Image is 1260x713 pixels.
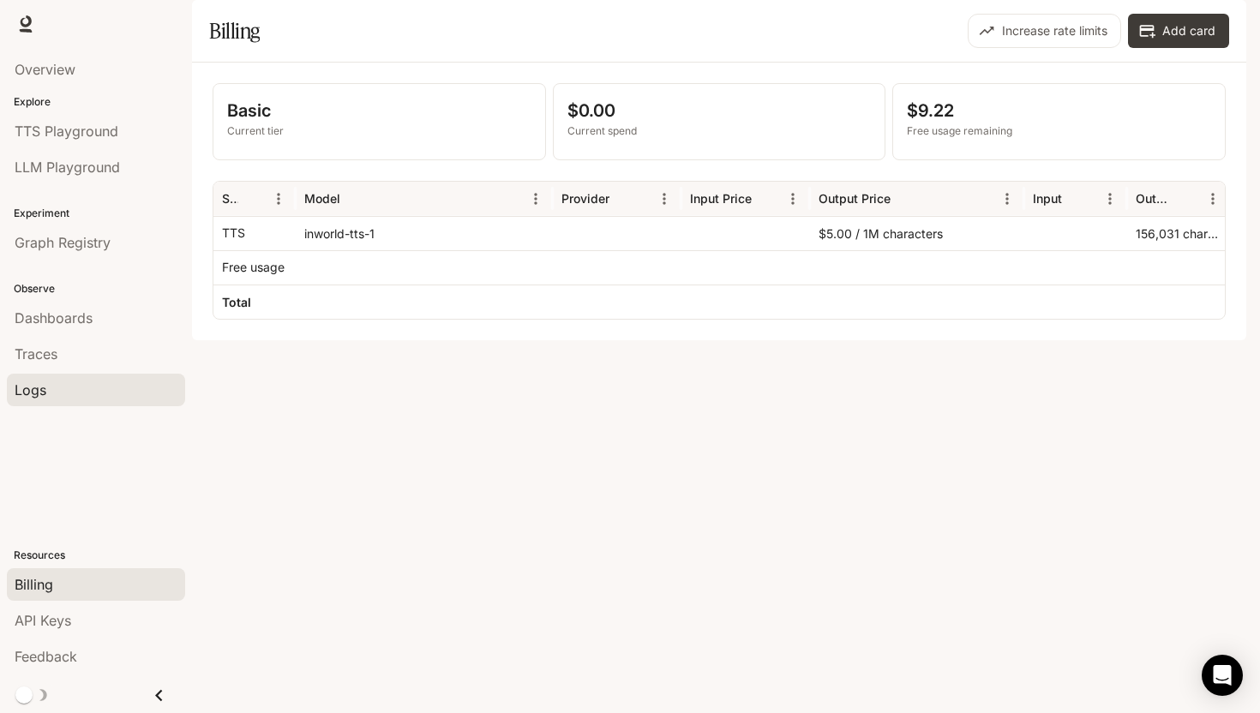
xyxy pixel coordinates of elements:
[1127,216,1230,250] div: 156,031 characters
[810,216,1024,250] div: $5.00 / 1M characters
[222,294,251,311] h6: Total
[342,186,368,212] button: Sort
[561,191,609,206] div: Provider
[209,14,260,48] h1: Billing
[296,216,553,250] div: inworld-tts-1
[968,14,1121,48] button: Increase rate limits
[611,186,637,212] button: Sort
[222,225,245,242] p: TTS
[523,186,549,212] button: Menu
[907,123,1211,139] p: Free usage remaining
[1064,186,1089,212] button: Sort
[1128,14,1229,48] button: Add card
[753,186,779,212] button: Sort
[222,259,285,276] p: Free usage
[266,186,291,212] button: Menu
[240,186,266,212] button: Sort
[222,191,238,206] div: Service
[227,98,531,123] p: Basic
[1200,186,1226,212] button: Menu
[780,186,806,212] button: Menu
[567,98,872,123] p: $0.00
[1136,191,1173,206] div: Output
[227,123,531,139] p: Current tier
[1097,186,1123,212] button: Menu
[1174,186,1200,212] button: Sort
[690,191,752,206] div: Input Price
[892,186,918,212] button: Sort
[994,186,1020,212] button: Menu
[651,186,677,212] button: Menu
[1033,191,1062,206] div: Input
[1202,655,1243,696] div: Open Intercom Messenger
[567,123,872,139] p: Current spend
[304,191,340,206] div: Model
[907,98,1211,123] p: $9.22
[819,191,891,206] div: Output Price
